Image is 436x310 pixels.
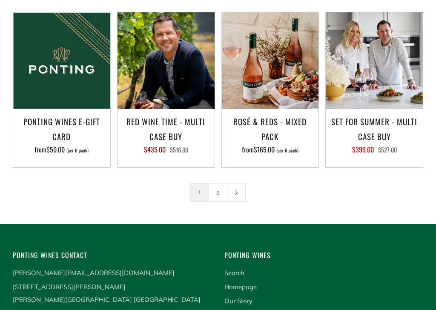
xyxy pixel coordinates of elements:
span: from [34,145,89,155]
h4: Ponting Wines [224,250,423,261]
span: $527.00 [378,146,397,155]
a: Red Wine Time - Multi Case Buy $435.00 $518.00 [118,115,215,157]
span: from [242,145,298,155]
a: Rosé & Reds - Mixed Pack from$165.00 (per 6 pack) [222,115,319,157]
span: $399.00 [352,145,374,155]
span: $435.00 [144,145,166,155]
a: Search [224,269,244,277]
h3: Red Wine Time - Multi Case Buy [122,115,210,144]
span: 1 [190,184,209,202]
a: Our Story [224,297,252,305]
a: Ponting Wines e-Gift Card from$50.00 (per 6 pack) [13,115,110,157]
h3: Set For Summer - Multi Case Buy [330,115,419,144]
span: (per 6 pack) [276,149,298,153]
span: $50.00 [46,145,65,155]
a: Set For Summer - Multi Case Buy $399.00 $527.00 [326,115,423,157]
h3: Rosé & Reds - Mixed Pack [226,115,315,144]
h3: Ponting Wines e-Gift Card [17,115,106,144]
a: Homepage [224,283,257,291]
span: $165.00 [254,145,275,155]
a: [PERSON_NAME][EMAIL_ADDRESS][DOMAIN_NAME] [13,269,175,277]
span: $518.00 [170,146,188,155]
a: 2 [209,184,227,202]
h4: Ponting Wines Contact [13,250,212,261]
span: (per 6 pack) [66,149,89,153]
